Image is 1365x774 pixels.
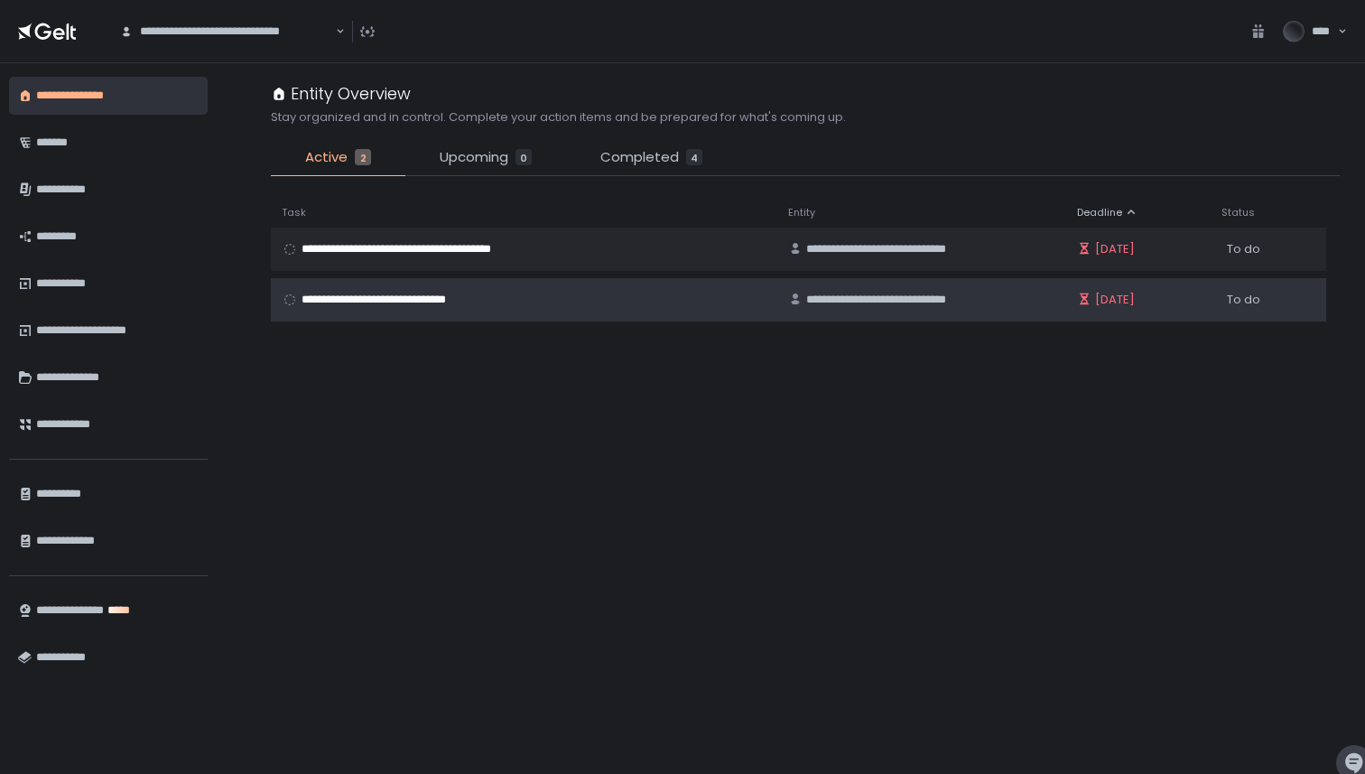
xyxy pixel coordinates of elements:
[1227,241,1260,257] span: To do
[1095,241,1135,257] span: [DATE]
[788,206,815,219] span: Entity
[333,23,334,41] input: Search for option
[108,13,345,51] div: Search for option
[355,149,371,165] div: 2
[1077,206,1122,219] span: Deadline
[600,147,679,168] span: Completed
[1227,292,1260,308] span: To do
[515,149,532,165] div: 0
[1095,292,1135,308] span: [DATE]
[686,149,702,165] div: 4
[271,109,846,126] h2: Stay organized and in control. Complete your action items and be prepared for what's coming up.
[1221,206,1255,219] span: Status
[282,206,306,219] span: Task
[440,147,508,168] span: Upcoming
[271,81,411,106] div: Entity Overview
[305,147,348,168] span: Active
